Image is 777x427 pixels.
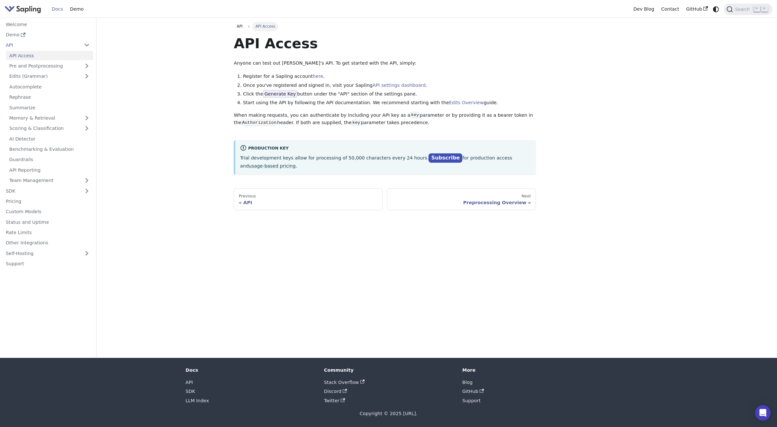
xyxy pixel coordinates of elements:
[6,155,93,164] a: Guardrails
[324,398,345,403] a: Twitter
[234,22,246,31] a: API
[185,398,209,403] a: LLM Index
[429,153,462,163] a: Subscribe
[234,59,536,67] p: Anyone can test out [PERSON_NAME]'s API. To get started with the API, simply:
[5,5,43,14] a: Sapling.ai
[2,259,93,268] a: Support
[761,6,768,12] kbd: K
[410,112,420,118] code: key
[2,228,93,237] a: Rate Limits
[462,367,592,373] div: More
[324,389,347,394] a: Discord
[234,188,536,210] nav: Docs pages
[324,380,365,385] a: Stack Overflow
[313,74,323,79] a: here
[80,41,93,50] button: Collapse sidebar category 'API'
[6,82,93,91] a: Autocomplete
[263,90,297,98] span: Generate Key
[234,35,536,52] h1: API Access
[234,112,536,127] p: When making requests, you can authenticate by including your API key as a parameter or by providi...
[324,367,453,373] div: Community
[2,217,93,227] a: Status and Uptime
[237,24,243,29] span: API
[240,145,531,152] div: Production Key
[6,72,93,81] a: Edits (Grammar)
[252,22,278,31] span: API Access
[243,73,536,80] li: Register for a Sapling account .
[2,20,93,29] a: Welcome
[185,380,193,385] a: API
[185,367,315,373] div: Docs
[243,82,536,89] li: Once you've registered and signed in, visit your Sapling .
[185,389,195,394] a: SDK
[658,4,683,14] a: Contact
[392,194,531,199] div: Next
[239,194,378,199] div: Previous
[462,389,484,394] a: GitHub
[5,5,41,14] img: Sapling.ai
[6,145,93,154] a: Benchmarking & Evaluation
[449,100,484,105] a: Edits Overview
[2,41,80,50] a: API
[6,93,93,102] a: Rephrase
[630,4,657,14] a: Dev Blog
[6,165,93,175] a: API Reporting
[6,114,93,123] a: Memory & Retrieval
[724,4,772,15] button: Search (Command+K)
[682,4,711,14] a: GitHub
[6,51,93,60] a: API Access
[6,103,93,112] a: Summarize
[6,61,93,71] a: Pre and Postprocessing
[234,22,536,31] nav: Breadcrumbs
[2,238,93,248] a: Other Integrations
[240,154,531,170] p: Trial development keys allow for processing of 50,000 characters every 24 hours. for production a...
[373,83,426,88] a: API settings dashboard
[462,398,481,403] a: Support
[2,249,93,258] a: Self-Hosting
[2,30,93,40] a: Demo
[2,197,93,206] a: Pricing
[392,200,531,205] div: Preprocessing Overview
[243,99,536,107] li: Start using the API by following the API documentation. We recommend starting with the guide.
[239,200,378,205] div: API
[243,90,536,98] li: Click the button under the "API" section of the settings pane.
[387,188,536,210] a: NextPreprocessing Overview
[755,405,771,421] div: Open Intercom Messenger
[352,120,361,126] code: key
[241,120,277,126] code: Authorization
[462,380,473,385] a: Blog
[249,163,296,168] a: usage-based pricing
[185,410,591,418] div: Copyright © 2025 [URL].
[6,134,93,143] a: AI Detector
[754,6,760,12] kbd: ⌘
[2,207,93,216] a: Custom Models
[711,5,721,14] button: Switch between dark and light mode (currently system mode)
[6,176,93,185] a: Team Management
[2,186,80,195] a: SDK
[48,4,67,14] a: Docs
[67,4,87,14] a: Demo
[80,186,93,195] button: Expand sidebar category 'SDK'
[234,188,383,210] a: PreviousAPI
[733,7,754,12] span: Search
[6,124,93,133] a: Scoring & Classification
